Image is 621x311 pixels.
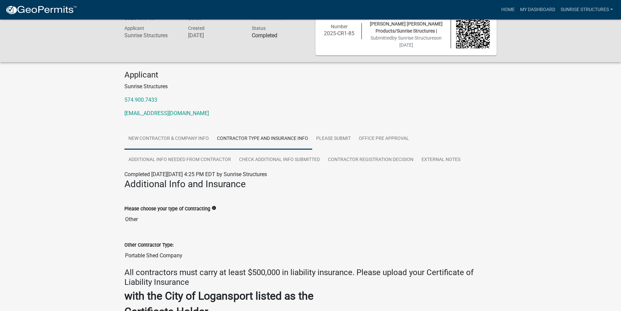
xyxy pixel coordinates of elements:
img: QR code [456,14,490,48]
a: My Dashboard [517,3,558,16]
i: info [212,206,216,210]
span: [PERSON_NAME] dba [PERSON_NAME] [PERSON_NAME] Products/Sunrise Structures | [370,14,443,34]
a: New Contractor & Company Info [124,128,213,150]
a: 574.900.7433 [124,97,157,103]
span: Completed [DATE][DATE] 4:25 PM EDT by Sunrise Structures [124,171,267,177]
h3: Additional Info and Insurance [124,178,497,190]
span: Number [331,24,348,29]
a: Sunrise Structures [558,3,616,16]
p: Sunrise Structures [124,83,497,91]
h6: [DATE] [188,32,242,39]
a: Office Pre Approval [355,128,413,150]
a: Home [499,3,517,16]
strong: Completed [252,32,277,39]
h6: Sunrise Structures [124,32,178,39]
a: [EMAIL_ADDRESS][DOMAIN_NAME] [124,110,209,116]
a: Please Submit [312,128,355,150]
label: Other Contractor Type: [124,243,174,248]
label: Please choose your type of Contracting [124,207,210,211]
a: Contractor Type and Insurance Info [213,128,312,150]
span: Applicant [124,25,144,31]
h6: 2025-CR1-85 [322,30,356,37]
span: Submitted on [DATE] [371,35,442,48]
a: Check Additional Info Submitted [235,149,324,171]
strong: with the City of Logansport listed as the [124,290,314,302]
a: Additional Info needed from Contractor [124,149,235,171]
a: Contractor Registration Decision [324,149,417,171]
h4: All contractors must carry at least $500,000 in liability insurance. Please upload your Certifica... [124,268,497,287]
span: Created [188,25,205,31]
a: External Notes [417,149,464,171]
h4: Applicant [124,70,497,80]
span: by Sunrise Structures [392,35,436,41]
span: Status [252,25,266,31]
